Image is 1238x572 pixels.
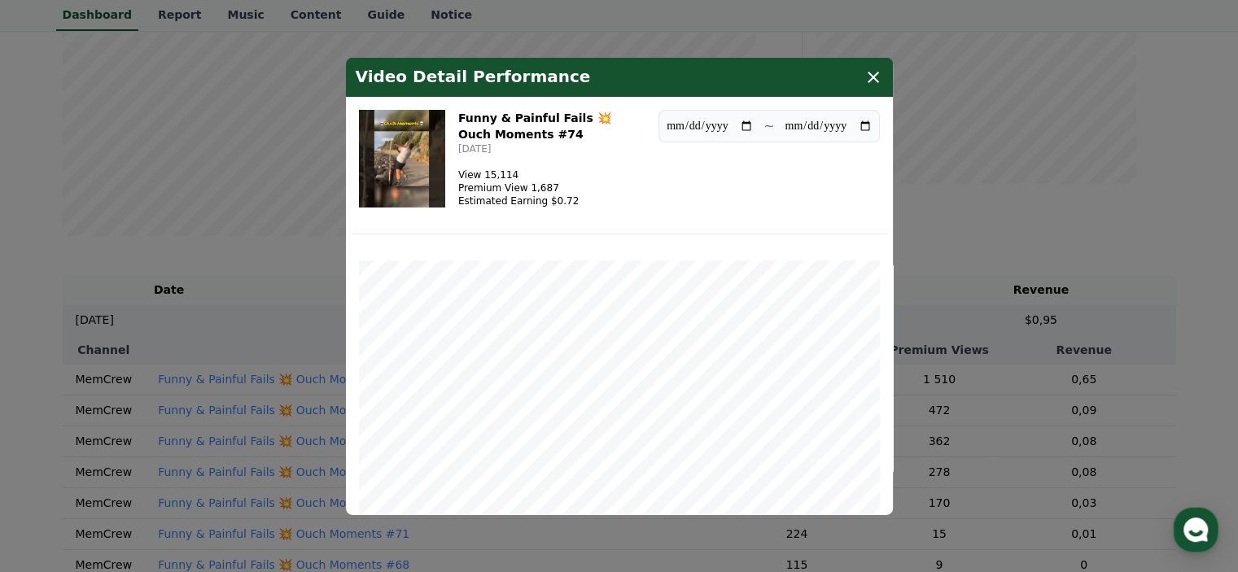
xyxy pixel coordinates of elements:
p: [DATE] [458,142,645,155]
p: View 15,114 [458,168,579,181]
a: Settings [210,437,313,478]
div: modal [346,57,893,514]
h3: Funny & Painful Fails 💥 Ouch Moments #74 [458,109,645,142]
h4: Video Detail Performance [356,67,591,86]
p: Estimated Earning $0.72 [458,194,579,207]
p: ~ [763,116,774,135]
span: Messages [135,462,183,475]
span: Settings [241,461,281,474]
a: Messages [107,437,210,478]
p: Premium View 1,687 [458,181,579,194]
a: Home [5,437,107,478]
span: Home [42,461,70,474]
img: Funny & Painful Fails 💥 Ouch Moments #74 [359,109,445,207]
